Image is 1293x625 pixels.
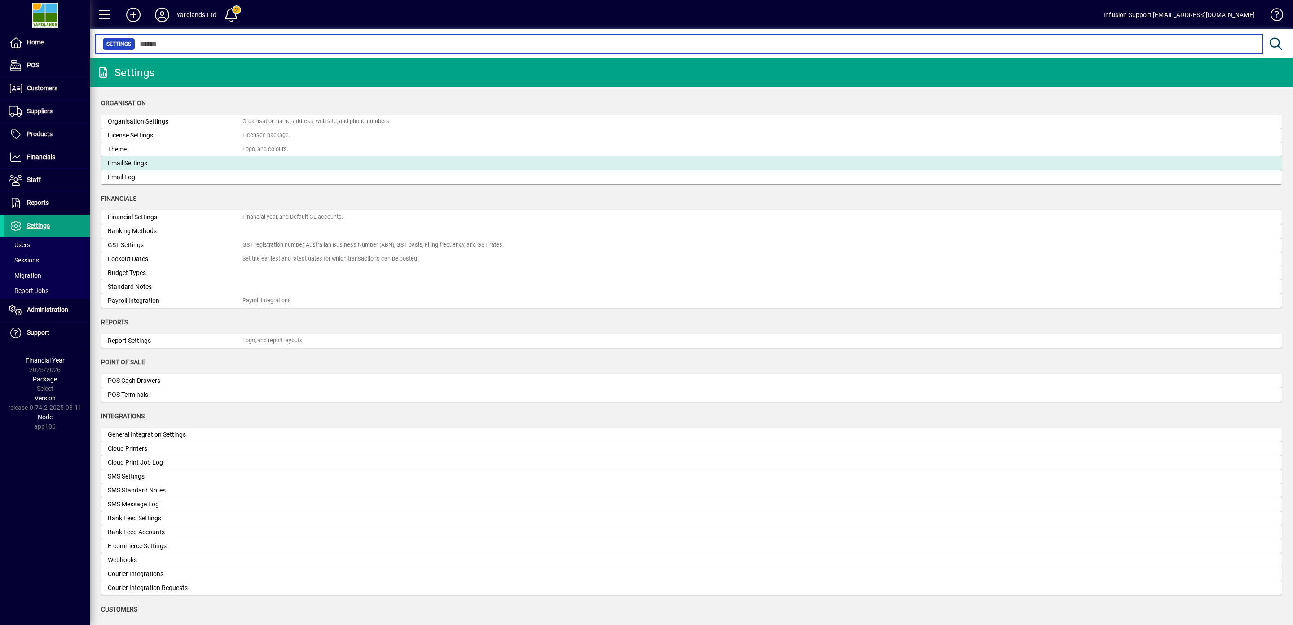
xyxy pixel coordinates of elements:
a: Cloud Printers [101,442,1282,456]
span: POS [27,62,39,69]
div: Courier Integration Requests [108,583,242,593]
a: Email Log [101,170,1282,184]
span: Staff [27,176,41,183]
div: GST Settings [108,240,242,250]
div: SMS Standard Notes [108,486,242,495]
div: E-commerce Settings [108,541,242,551]
a: Suppliers [4,100,90,123]
span: Package [33,376,57,383]
div: Infusion Support [EMAIL_ADDRESS][DOMAIN_NAME] [1104,8,1255,22]
a: Products [4,123,90,146]
a: Knowledge Base [1264,2,1282,31]
div: Bank Feed Settings [108,514,242,523]
div: SMS Settings [108,472,242,481]
span: Reports [101,319,128,326]
a: SMS Message Log [101,497,1282,511]
a: General Integration Settings [101,428,1282,442]
div: Email Settings [108,159,242,168]
a: Lockout DatesSet the earliest and latest dates for which transactions can be posted. [101,252,1282,266]
a: ThemeLogo, and colours. [101,142,1282,156]
a: Support [4,322,90,344]
a: Staff [4,169,90,191]
div: Yardlands Ltd [176,8,216,22]
span: Financials [27,153,55,160]
div: Cloud Print Job Log [108,458,242,467]
div: POS Cash Drawers [108,376,242,386]
a: License SettingsLicensee package. [101,129,1282,142]
a: Report Jobs [4,283,90,298]
a: POS [4,54,90,77]
a: Webhooks [101,553,1282,567]
div: Bank Feed Accounts [108,527,242,537]
a: POS Terminals [101,388,1282,402]
div: Budget Types [108,268,242,278]
a: SMS Standard Notes [101,483,1282,497]
span: Migration [9,272,41,279]
a: Customers [4,77,90,100]
div: Licensee package. [242,131,290,140]
a: POS Cash Drawers [101,374,1282,388]
a: Standard Notes [101,280,1282,294]
span: Node [38,413,53,421]
span: Home [27,39,44,46]
span: Users [9,241,30,248]
div: Standard Notes [108,282,242,292]
span: Suppliers [27,107,53,115]
span: Customers [27,84,57,92]
div: Banking Methods [108,226,242,236]
a: Bank Feed Accounts [101,525,1282,539]
button: Profile [148,7,176,23]
a: Organisation SettingsOrganisation name, address, web site, and phone numbers. [101,115,1282,129]
a: Bank Feed Settings [101,511,1282,525]
a: Reports [4,192,90,214]
div: License Settings [108,131,242,140]
span: Point of Sale [101,359,145,366]
div: Payroll Integrations [242,297,291,305]
a: Migration [4,268,90,283]
div: Logo, and colours. [242,145,288,154]
span: Support [27,329,49,336]
a: Financial SettingsFinancial year, and Default GL accounts. [101,210,1282,224]
span: Reports [27,199,49,206]
button: Add [119,7,148,23]
a: Administration [4,299,90,321]
span: Financial Year [26,357,65,364]
span: Report Jobs [9,287,48,294]
span: Integrations [101,412,145,420]
div: Lockout Dates [108,254,242,264]
span: Customers [101,606,137,613]
a: E-commerce Settings [101,539,1282,553]
a: Users [4,237,90,253]
div: Email Log [108,173,242,182]
a: Home [4,31,90,54]
a: Payroll IntegrationPayroll Integrations [101,294,1282,308]
a: Report SettingsLogo, and report layouts. [101,334,1282,348]
span: Version [35,395,56,402]
span: Sessions [9,257,39,264]
a: Budget Types [101,266,1282,280]
div: GST registration number, Australian Business Number (ABN), GST basis, Filing frequency, and GST r... [242,241,504,249]
div: Financial Settings [108,213,242,222]
div: Financial year, and Default GL accounts. [242,213,343,222]
span: Settings [106,40,131,49]
span: Products [27,130,53,137]
a: GST SettingsGST registration number, Australian Business Number (ABN), GST basis, Filing frequenc... [101,238,1282,252]
a: Email Settings [101,156,1282,170]
div: Courier Integrations [108,569,242,579]
div: Logo, and report layouts. [242,337,304,345]
div: POS Terminals [108,390,242,399]
div: Webhooks [108,555,242,565]
a: Cloud Print Job Log [101,456,1282,470]
a: Financials [4,146,90,168]
span: Settings [27,222,50,229]
div: Organisation name, address, web site, and phone numbers. [242,117,391,126]
div: Settings [97,66,154,80]
div: SMS Message Log [108,500,242,509]
a: Sessions [4,253,90,268]
div: Report Settings [108,336,242,346]
div: Payroll Integration [108,296,242,306]
div: Set the earliest and latest dates for which transactions can be posted. [242,255,418,263]
a: Banking Methods [101,224,1282,238]
div: General Integration Settings [108,430,242,439]
span: Financials [101,195,136,202]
